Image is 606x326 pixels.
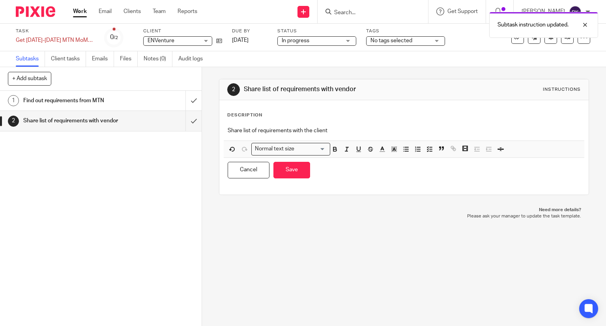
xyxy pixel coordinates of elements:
button: + Add subtask [8,72,51,85]
label: Client [143,28,222,34]
span: Normal text size [253,145,296,153]
p: Share list of requirements with the client [228,127,581,135]
div: 2 [227,83,240,96]
a: Emails [92,51,114,67]
a: Clients [123,7,141,15]
a: Reports [178,7,197,15]
label: Due by [232,28,267,34]
div: Instructions [543,86,581,93]
a: Email [99,7,112,15]
a: Work [73,7,87,15]
a: Files [120,51,138,67]
span: No tags selected [370,38,412,43]
h1: Share list of requirements with vendor [244,85,421,94]
a: Audit logs [178,51,209,67]
button: Save [273,162,310,179]
a: Team [153,7,166,15]
div: 2 [8,116,19,127]
span: [DATE] [232,37,249,43]
p: Description [227,112,262,118]
span: ENVenture [148,38,174,43]
span: In progress [282,38,309,43]
div: Get 2025Jan-2025Aug MTN MoMo Statement [16,36,95,44]
div: Get [DATE]-[DATE] MTN MoMo Statement [16,36,95,44]
h1: Find out requirements from MTN [23,95,126,107]
input: Search for option [297,145,325,153]
h1: Share list of requirements with vendor [23,115,126,127]
p: Need more details? [227,207,582,213]
button: Cancel [228,162,269,179]
div: 1 [8,95,19,106]
a: Client tasks [51,51,86,67]
img: svg%3E [569,6,582,18]
small: /2 [114,36,118,40]
p: Subtask instruction updated. [498,21,569,29]
label: Status [277,28,356,34]
a: Subtasks [16,51,45,67]
label: Task [16,28,95,34]
p: Please ask your manager to update the task template. [227,213,582,219]
div: 0 [110,33,118,42]
div: Search for option [251,143,330,155]
a: Notes (0) [144,51,172,67]
img: Pixie [16,6,55,17]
